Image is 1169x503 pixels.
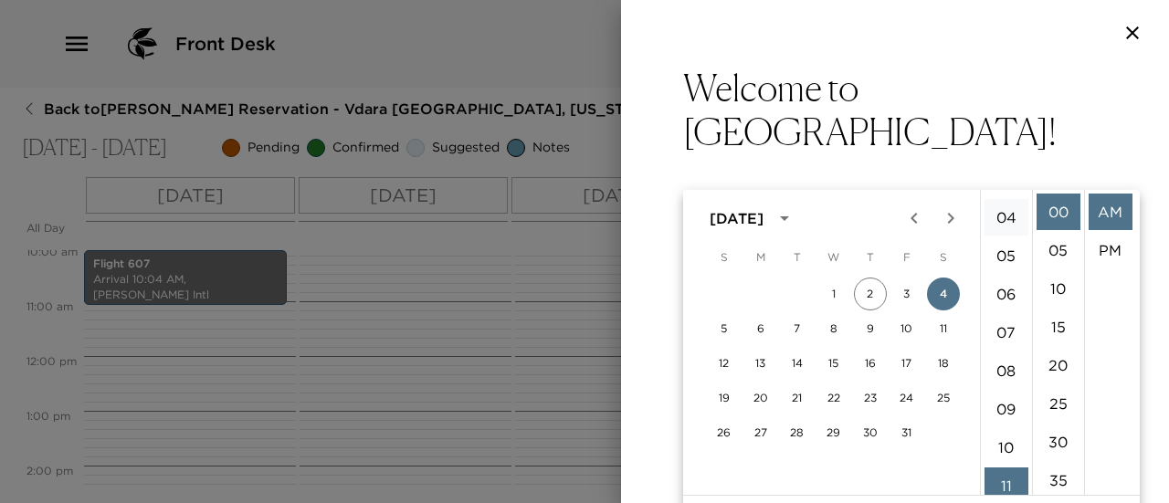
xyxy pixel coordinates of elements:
[817,347,850,380] button: 15
[896,200,932,236] button: Previous month
[927,312,960,345] button: 11
[985,314,1028,351] li: 7 hours
[1032,190,1084,495] ul: Select minutes
[985,199,1028,236] li: 4 hours
[854,278,887,310] button: 2
[744,347,777,380] button: 13
[985,352,1028,389] li: 8 hours
[890,347,923,380] button: 17
[1037,347,1080,383] li: 20 minutes
[1084,190,1136,495] ul: Select meridiem
[817,278,850,310] button: 1
[1037,270,1080,307] li: 10 minutes
[985,237,1028,274] li: 5 hours
[708,347,741,380] button: 12
[817,382,850,414] button: 22
[1037,462,1080,498] li: 35 minutes
[1089,194,1132,230] li: AM
[854,239,887,276] span: Thursday
[927,382,960,414] button: 25
[854,347,887,380] button: 16
[781,382,814,414] button: 21
[781,416,814,449] button: 28
[781,347,814,380] button: 14
[890,312,923,345] button: 10
[890,382,923,414] button: 24
[744,382,777,414] button: 20
[1089,232,1132,268] li: PM
[927,347,960,380] button: 18
[854,382,887,414] button: 23
[854,416,887,449] button: 30
[683,66,1107,153] button: Welcome to [GEOGRAPHIC_DATA]!
[710,207,764,229] div: [DATE]
[890,239,923,276] span: Friday
[985,391,1028,427] li: 9 hours
[1037,232,1080,268] li: 5 minutes
[985,276,1028,312] li: 6 hours
[744,239,777,276] span: Monday
[708,239,741,276] span: Sunday
[781,239,814,276] span: Tuesday
[890,278,923,310] button: 3
[1037,194,1080,230] li: 0 minutes
[1037,424,1080,460] li: 30 minutes
[781,312,814,345] button: 7
[817,239,850,276] span: Wednesday
[744,416,777,449] button: 27
[1037,309,1080,345] li: 15 minutes
[927,239,960,276] span: Saturday
[708,416,741,449] button: 26
[981,190,1032,495] ul: Select hours
[817,312,850,345] button: 8
[769,203,800,234] button: calendar view is open, switch to year view
[708,312,741,345] button: 5
[854,312,887,345] button: 9
[1037,385,1080,422] li: 25 minutes
[708,382,741,414] button: 19
[916,189,1007,204] label: End Date & Time
[890,416,923,449] button: 31
[817,416,850,449] button: 29
[985,429,1028,466] li: 10 hours
[927,278,960,310] button: 4
[932,200,969,236] button: Next month
[683,189,778,204] label: Start Date & Time
[744,312,777,345] button: 6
